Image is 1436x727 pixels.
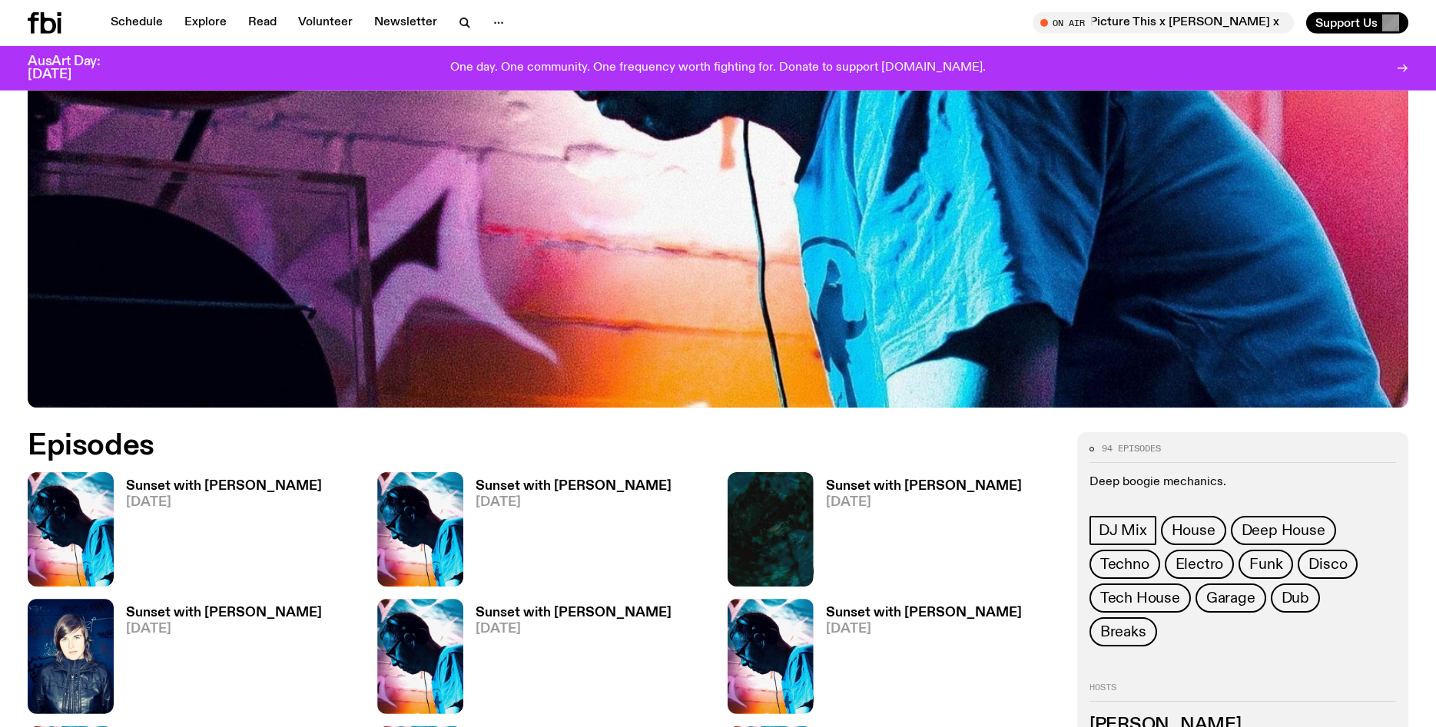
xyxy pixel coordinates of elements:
[28,472,114,587] img: Simon Caldwell stands side on, looking downwards. He has headphones on. Behind him is a brightly ...
[365,12,446,34] a: Newsletter
[1033,12,1294,34] button: On AirSPEED DATE SXSW | Picture This x [PERSON_NAME] x Sweet Boy Sonnet
[476,496,672,509] span: [DATE]
[377,472,463,587] img: Simon Caldwell stands side on, looking downwards. He has headphones on. Behind him is a brightly ...
[126,606,322,620] h3: Sunset with [PERSON_NAME]
[1271,583,1320,613] a: Dub
[1206,590,1255,606] span: Garage
[1089,683,1396,702] h2: Hosts
[126,496,322,509] span: [DATE]
[28,55,126,81] h3: AusArt Day: [DATE]
[1100,556,1149,573] span: Techno
[1242,522,1325,539] span: Deep House
[114,480,322,587] a: Sunset with [PERSON_NAME][DATE]
[126,480,322,493] h3: Sunset with [PERSON_NAME]
[1102,444,1161,453] span: 94 episodes
[814,606,1022,713] a: Sunset with [PERSON_NAME][DATE]
[1089,475,1396,490] p: Deep boogie mechanics.
[1161,516,1226,545] a: House
[826,606,1022,620] h3: Sunset with [PERSON_NAME]
[1282,590,1309,606] span: Dub
[1099,522,1147,539] span: DJ Mix
[463,606,672,713] a: Sunset with [PERSON_NAME][DATE]
[1298,550,1358,579] a: Disco
[377,599,463,713] img: Simon Caldwell stands side on, looking downwards. He has headphones on. Behind him is a brightly ...
[1172,522,1215,539] span: House
[1089,583,1191,613] a: Tech House
[1089,550,1160,579] a: Techno
[814,480,1022,587] a: Sunset with [PERSON_NAME][DATE]
[175,12,236,34] a: Explore
[101,12,172,34] a: Schedule
[1308,556,1347,573] span: Disco
[1306,12,1408,34] button: Support Us
[1249,556,1282,573] span: Funk
[289,12,362,34] a: Volunteer
[1239,550,1293,579] a: Funk
[126,623,322,636] span: [DATE]
[463,480,672,587] a: Sunset with [PERSON_NAME][DATE]
[1176,556,1224,573] span: Electro
[476,623,672,636] span: [DATE]
[114,606,322,713] a: Sunset with [PERSON_NAME][DATE]
[476,606,672,620] h3: Sunset with [PERSON_NAME]
[1089,516,1156,545] a: DJ Mix
[1100,623,1146,640] span: Breaks
[1315,16,1378,30] span: Support Us
[1231,516,1336,545] a: Deep House
[728,599,814,713] img: Simon Caldwell stands side on, looking downwards. He has headphones on. Behind him is a brightly ...
[826,496,1022,509] span: [DATE]
[476,480,672,493] h3: Sunset with [PERSON_NAME]
[28,432,942,460] h2: Episodes
[239,12,286,34] a: Read
[1165,550,1235,579] a: Electro
[1100,590,1180,606] span: Tech House
[450,61,986,75] p: One day. One community. One frequency worth fighting for. Donate to support [DOMAIN_NAME].
[1089,617,1157,646] a: Breaks
[1196,583,1266,613] a: Garage
[826,480,1022,493] h3: Sunset with [PERSON_NAME]
[826,623,1022,636] span: [DATE]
